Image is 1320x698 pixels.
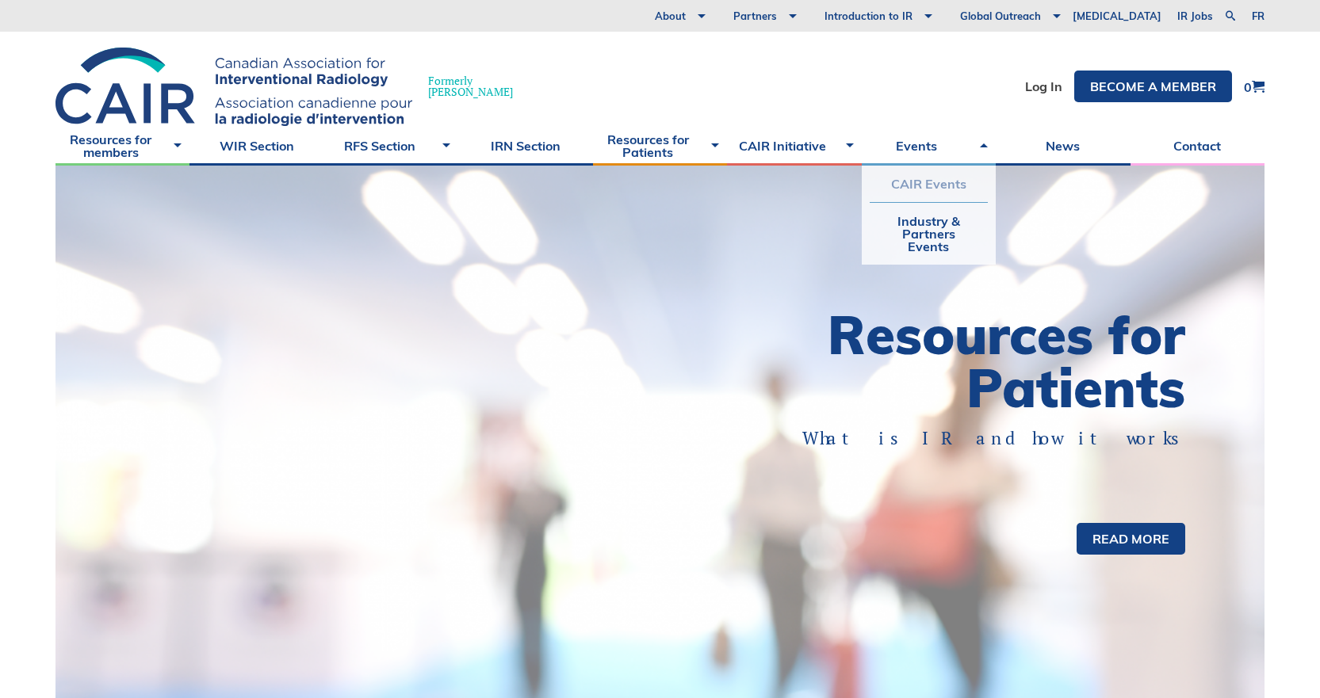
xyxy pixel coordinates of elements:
[716,426,1186,451] p: What is IR and how it works
[1244,80,1265,93] a: 0
[1025,80,1062,93] a: Log In
[862,126,996,166] a: Events
[996,126,1130,166] a: News
[1074,71,1232,102] a: Become a member
[727,126,861,166] a: CAIR Initiative
[428,75,513,97] span: Formerly [PERSON_NAME]
[55,48,412,126] img: CIRA
[189,126,323,166] a: WIR Section
[458,126,592,166] a: IRN Section
[324,126,458,166] a: RFS Section
[1131,126,1265,166] a: Contact
[593,126,727,166] a: Resources for Patients
[55,48,529,126] a: Formerly[PERSON_NAME]
[870,166,988,202] a: CAIR Events
[55,126,189,166] a: Resources for members
[1077,523,1185,555] a: Read more
[660,308,1186,414] h1: Resources for Patients
[870,203,988,265] a: Industry & Partners Events
[1252,11,1265,21] a: fr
